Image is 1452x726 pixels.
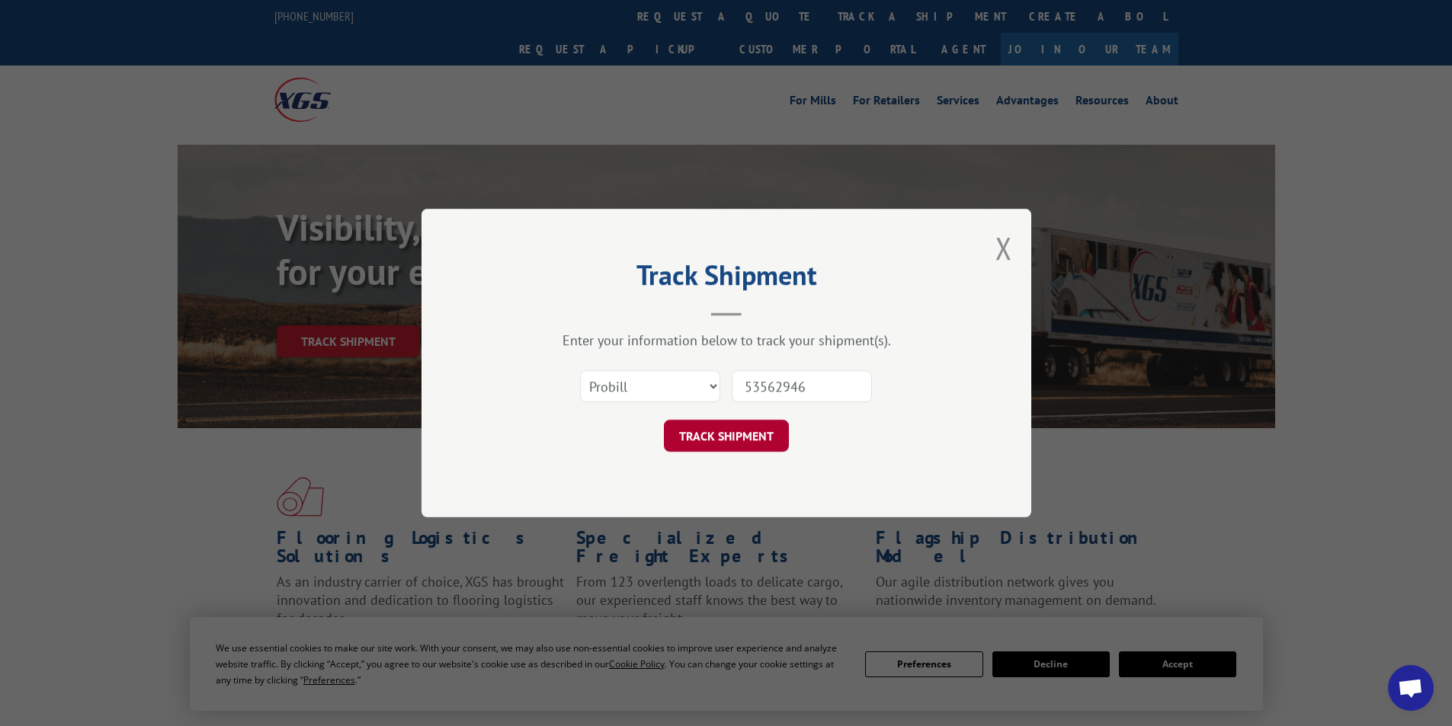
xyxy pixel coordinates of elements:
button: Close modal [995,228,1012,268]
input: Number(s) [732,370,872,402]
h2: Track Shipment [498,264,955,293]
button: TRACK SHIPMENT [664,420,789,452]
div: Open chat [1388,665,1434,711]
div: Enter your information below to track your shipment(s). [498,331,955,349]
